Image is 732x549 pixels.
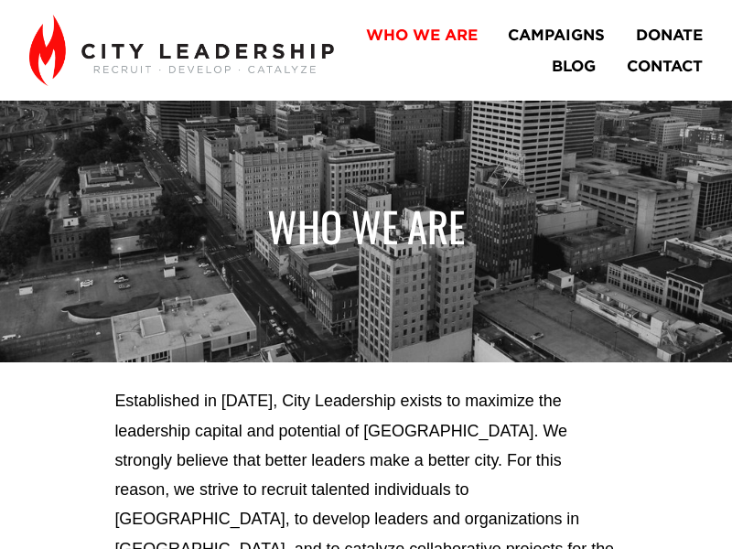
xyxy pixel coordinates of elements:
a: BLOG [552,50,596,81]
h1: WHO WE ARE [114,201,617,252]
a: CAMPAIGNS [508,19,605,50]
a: WHO WE ARE [366,19,478,50]
a: DONATE [636,19,703,50]
a: CONTACT [627,50,703,81]
img: City Leadership - Recruit. Develop. Catalyze. [29,15,334,86]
